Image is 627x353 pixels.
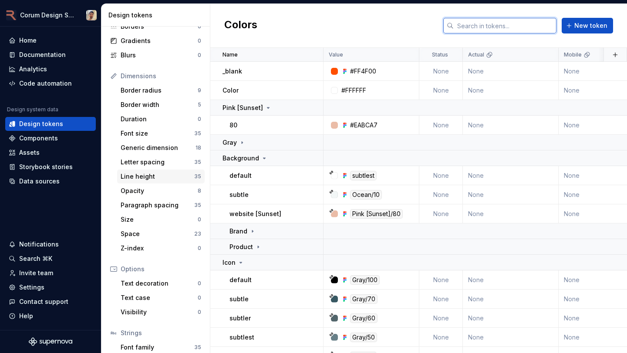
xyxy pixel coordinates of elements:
[121,115,198,123] div: Duration
[117,241,205,255] a: Z-index0
[419,290,463,309] td: None
[5,48,96,62] a: Documentation
[19,240,59,249] div: Notifications
[198,87,201,94] div: 9
[229,243,253,251] p: Product
[19,148,40,157] div: Assets
[350,333,377,342] div: Gray/50
[350,275,380,285] div: Gray/100
[224,18,257,33] h2: Colors
[350,171,377,180] div: subtlest
[222,154,259,163] p: Background
[19,79,72,88] div: Code automation
[86,10,97,20] img: Julian Moss
[194,159,201,166] div: 35
[5,117,96,131] a: Design tokens
[574,21,607,30] span: New token
[121,51,198,60] div: Blurs
[117,127,205,140] a: Font size35
[5,266,96,280] a: Invite team
[108,11,206,20] div: Design tokens
[121,72,201,80] div: Dimensions
[121,265,201,273] div: Options
[5,131,96,145] a: Components
[7,106,58,113] div: Design system data
[121,230,194,238] div: Space
[5,295,96,309] button: Contact support
[20,11,76,20] div: Corum Design System
[198,23,201,30] div: 0
[121,172,194,181] div: Line height
[121,215,198,224] div: Size
[229,121,237,130] p: 80
[419,166,463,185] td: None
[350,67,376,76] div: #FF4F00
[198,280,201,287] div: 0
[222,51,238,58] p: Name
[463,116,559,135] td: None
[121,22,198,31] div: Borders
[5,146,96,160] a: Assets
[121,343,194,352] div: Font family
[341,86,366,95] div: #FFFFFF
[198,309,201,316] div: 0
[19,312,33,320] div: Help
[463,62,559,81] td: None
[5,280,96,294] a: Settings
[5,252,96,266] button: Search ⌘K
[198,294,201,301] div: 0
[29,337,72,346] svg: Supernova Logo
[198,101,201,108] div: 5
[2,6,99,24] button: Corum Design SystemJulian Moss
[198,187,201,194] div: 8
[463,185,559,204] td: None
[350,190,382,200] div: Ocean/10
[198,216,201,223] div: 0
[5,33,96,47] a: Home
[468,51,484,58] p: Actual
[229,210,281,218] p: website [Sunset]
[419,116,463,135] td: None
[229,227,247,236] p: Brand
[350,313,378,323] div: Gray/60
[350,294,378,304] div: Gray/70
[117,155,205,169] a: Letter spacing35
[117,305,205,319] a: Visibility0
[117,198,205,212] a: Paragraph spacing35
[196,144,201,151] div: 18
[350,209,403,219] div: Pink [Sunset]/80
[350,121,378,130] div: #EABCA7
[419,328,463,347] td: None
[5,309,96,323] button: Help
[117,112,205,126] a: Duration0
[121,158,194,167] div: Letter spacing
[419,204,463,223] td: None
[194,130,201,137] div: 35
[5,237,96,251] button: Notifications
[5,160,96,174] a: Storybook stories
[463,328,559,347] td: None
[117,291,205,305] a: Text case0
[198,52,201,59] div: 0
[222,67,242,76] p: _blank
[463,270,559,290] td: None
[562,18,613,33] button: New token
[19,134,58,143] div: Components
[222,86,239,95] p: Color
[463,309,559,328] td: None
[419,185,463,204] td: None
[121,279,198,288] div: Text decoration
[198,37,201,44] div: 0
[121,86,198,95] div: Border radius
[121,37,198,45] div: Gradients
[222,103,263,112] p: Pink [Sunset]
[121,244,198,253] div: Z-index
[19,254,52,263] div: Search ⌘K
[463,290,559,309] td: None
[229,171,252,180] p: default
[117,98,205,112] a: Border width5
[19,283,44,292] div: Settings
[198,245,201,252] div: 0
[117,276,205,290] a: Text decoration0
[117,170,205,183] a: Line height35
